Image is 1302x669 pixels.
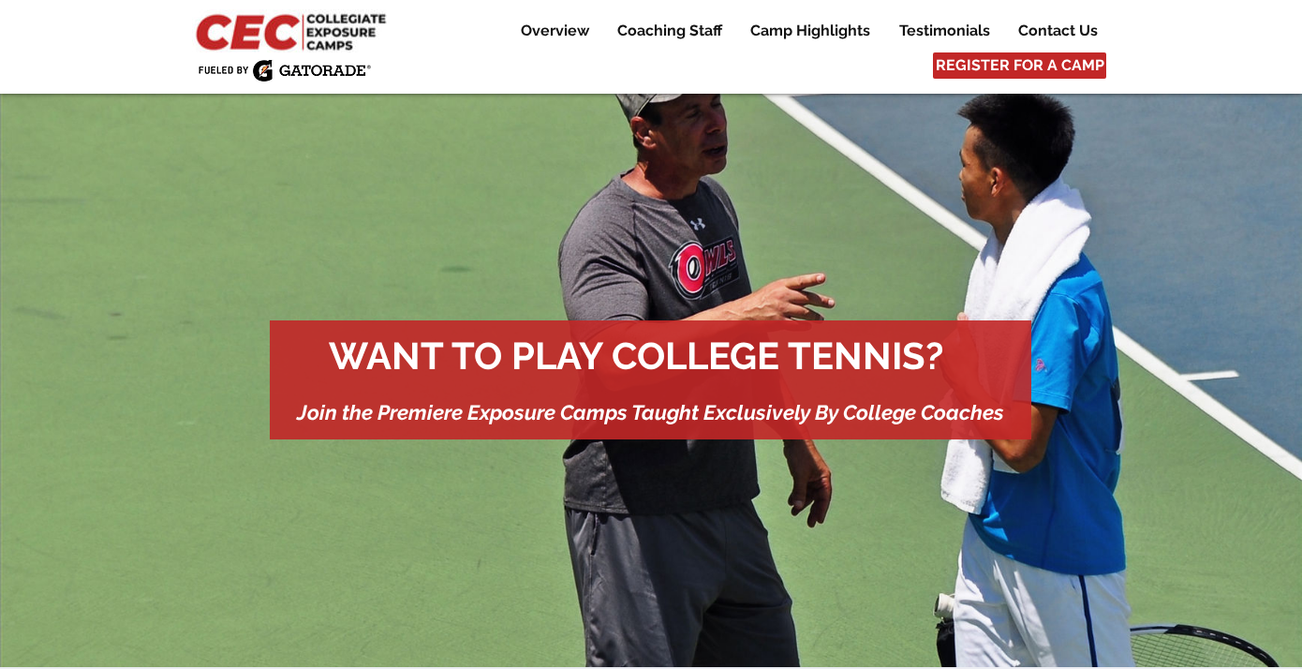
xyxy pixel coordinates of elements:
[507,20,602,42] a: Overview
[492,20,1111,42] nav: Site
[936,55,1104,76] span: REGISTER FOR A CAMP
[297,400,1004,424] span: Join the Premiere Exposure Camps Taught Exclusively By College Coaches
[608,20,732,42] p: Coaching Staff
[192,9,394,52] img: CEC Logo Primary_edited.jpg
[741,20,880,42] p: Camp Highlights
[890,20,999,42] p: Testimonials
[933,52,1106,79] a: REGISTER FOR A CAMP
[511,20,599,42] p: Overview
[198,59,371,82] img: Fueled by Gatorade.png
[329,334,943,378] span: WANT TO PLAY COLLEGE TENNIS?
[603,20,735,42] a: Coaching Staff
[885,20,1003,42] a: Testimonials
[736,20,884,42] a: Camp Highlights
[1004,20,1111,42] a: Contact Us
[1009,20,1107,42] p: Contact Us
